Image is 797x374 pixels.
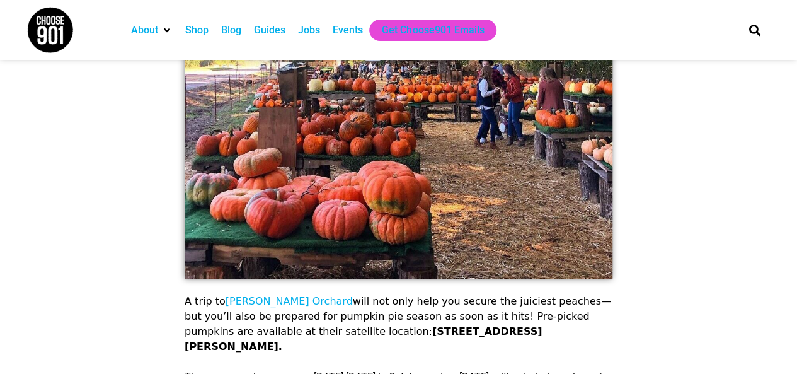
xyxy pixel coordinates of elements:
div: About [125,20,179,41]
nav: Main nav [125,20,727,41]
span: A trip to will not only help you secure the juiciest peaches—but you’ll also be prepared for pump... [185,295,611,353]
a: Events [333,23,363,38]
a: Jobs [298,23,320,38]
a: Shop [185,23,209,38]
a: About [131,23,158,38]
div: Search [744,20,765,40]
a: Guides [254,23,285,38]
a: Blog [221,23,241,38]
a: Get Choose901 Emails [382,23,484,38]
a: [PERSON_NAME] Orchard [226,295,353,307]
